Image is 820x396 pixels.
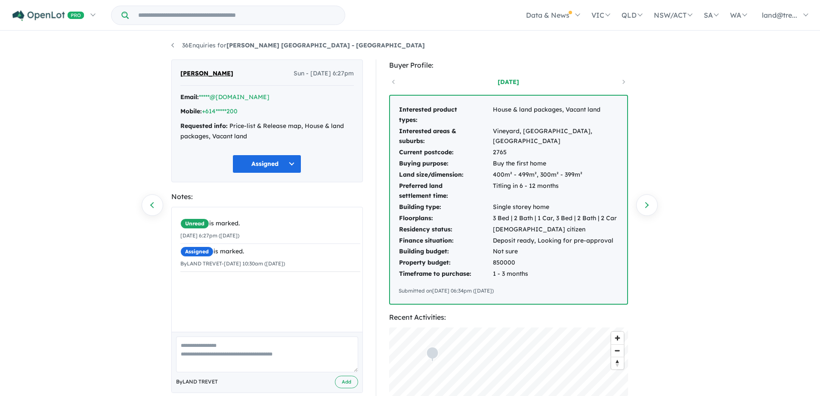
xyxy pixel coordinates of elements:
[180,260,285,267] small: By LAND TREVET - [DATE] 10:30am ([DATE])
[492,169,619,181] td: 400m² - 499m², 300m² - 399m²
[399,104,492,126] td: Interested product types:
[180,122,228,130] strong: Requested info:
[171,41,425,49] a: 36Enquiries for[PERSON_NAME] [GEOGRAPHIC_DATA] - [GEOGRAPHIC_DATA]
[180,218,360,229] div: is marked.
[399,169,492,181] td: Land size/dimension:
[492,158,619,169] td: Buy the first home
[492,213,619,224] td: 3 Bed | 2 Bath | 1 Car, 3 Bed | 2 Bath | 2 Car
[130,6,343,25] input: Try estate name, suburb, builder or developer
[611,357,624,369] span: Reset bearing to north
[180,246,360,257] div: is marked.
[492,235,619,246] td: Deposit ready, Looking for pre-approval
[399,246,492,257] td: Building budget:
[492,257,619,268] td: 850000
[399,224,492,235] td: Residency status:
[399,181,492,202] td: Preferred land settlement time:
[180,246,214,257] span: Assigned
[399,213,492,224] td: Floorplans:
[611,357,624,369] button: Reset bearing to north
[176,377,218,386] span: By LAND TREVET
[399,287,619,295] div: Submitted on [DATE] 06:34pm ([DATE])
[232,155,301,173] button: Assigned
[611,344,624,357] button: Zoom out
[492,268,619,280] td: 1 - 3 months
[180,69,233,79] span: [PERSON_NAME]
[171,191,363,203] div: Notes:
[180,218,209,229] span: Unread
[492,224,619,235] td: [DEMOGRAPHIC_DATA] citizen
[399,257,492,268] td: Property budget:
[399,202,492,213] td: Building type:
[399,158,492,169] td: Buying purpose:
[180,232,239,239] small: [DATE] 6:27pm ([DATE])
[180,107,202,115] strong: Mobile:
[171,41,649,51] nav: breadcrumb
[12,10,84,21] img: Openlot PRO Logo White
[762,11,797,19] span: land@tre...
[492,181,619,202] td: Titling in 6 - 12 months
[399,126,492,147] td: Interested areas & suburbs:
[389,312,628,323] div: Recent Activities:
[180,121,354,142] div: Price-list & Release map, House & land packages, Vacant land
[492,202,619,213] td: Single storey home
[180,93,199,101] strong: Email:
[389,59,628,71] div: Buyer Profile:
[492,126,619,147] td: Vineyard, [GEOGRAPHIC_DATA], [GEOGRAPHIC_DATA]
[611,332,624,344] button: Zoom in
[335,376,358,388] button: Add
[492,246,619,257] td: Not sure
[399,235,492,246] td: Finance situation:
[399,147,492,158] td: Current postcode:
[492,147,619,158] td: 2765
[226,41,425,49] strong: [PERSON_NAME] [GEOGRAPHIC_DATA] - [GEOGRAPHIC_DATA]
[492,104,619,126] td: House & land packages, Vacant land
[294,69,354,79] span: Sun - [DATE] 6:27pm
[472,78,545,86] a: [DATE]
[399,268,492,280] td: Timeframe to purchase:
[426,346,439,362] div: Map marker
